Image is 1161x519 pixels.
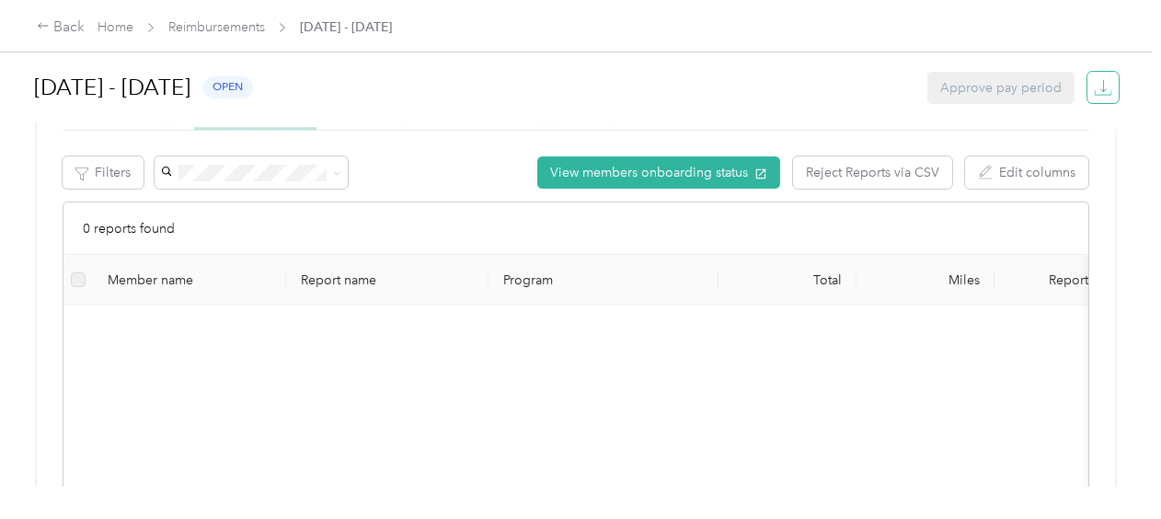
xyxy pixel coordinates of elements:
[300,17,392,37] span: [DATE] - [DATE]
[63,156,144,189] button: Filters
[286,255,489,306] th: Report name
[108,272,271,288] div: Member name
[63,202,1088,255] div: 0 reports found
[489,255,718,306] th: Program
[34,65,190,110] h1: [DATE] - [DATE]
[537,156,780,189] button: View members onboarding status
[733,272,842,288] div: Total
[93,255,286,306] th: Member name
[37,17,85,39] div: Back
[965,156,1088,189] button: Edit columns
[871,272,980,288] div: Miles
[168,19,265,35] a: Reimbursements
[1058,416,1161,519] iframe: Everlance-gr Chat Button Frame
[793,156,952,189] button: Reject Reports via CSV
[203,76,253,98] span: open
[98,19,133,35] a: Home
